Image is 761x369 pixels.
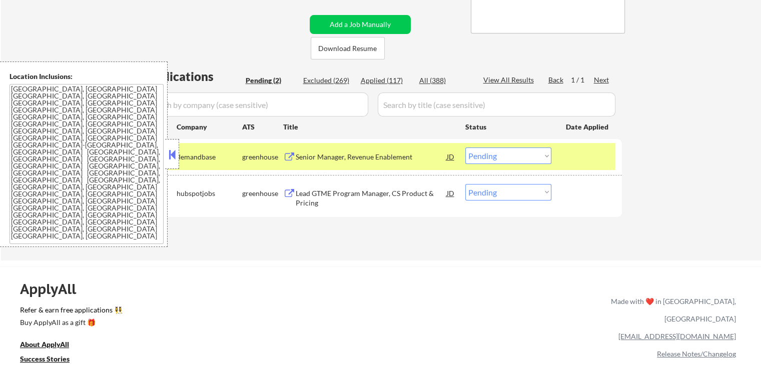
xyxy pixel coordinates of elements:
[177,188,242,198] div: hubspotjobs
[548,75,564,85] div: Back
[20,317,120,329] a: Buy ApplyAll as a gift 🎁
[242,188,283,198] div: greenhouse
[446,184,456,202] div: JD
[242,122,283,132] div: ATS
[378,92,615,116] input: Search by title (case sensitive)
[10,71,164,81] div: Location Inclusions:
[618,332,736,340] a: [EMAIL_ADDRESS][DOMAIN_NAME]
[571,75,594,85] div: 1 / 1
[311,37,385,59] button: Download Resume
[465,117,551,135] div: Status
[566,122,610,132] div: Date Applied
[296,188,447,208] div: Lead GTME Program Manager, CS Product & Pricing
[361,75,411,85] div: Applied (117)
[242,152,283,162] div: greenhouse
[20,340,69,348] u: About ApplyAll
[483,75,537,85] div: View All Results
[20,339,83,351] a: About ApplyAll
[20,280,88,297] div: ApplyAll
[177,152,242,162] div: demandbase
[143,70,242,82] div: Applications
[20,354,70,363] u: Success Stories
[303,75,353,85] div: Excluded (269)
[20,353,83,366] a: Success Stories
[20,306,402,317] a: Refer & earn free applications 👯‍♀️
[607,292,736,327] div: Made with ❤️ in [GEOGRAPHIC_DATA], [GEOGRAPHIC_DATA]
[296,152,447,162] div: Senior Manager, Revenue Enablement
[143,92,368,116] input: Search by company (case sensitive)
[446,147,456,165] div: JD
[594,75,610,85] div: Next
[283,122,456,132] div: Title
[246,75,296,85] div: Pending (2)
[20,319,120,326] div: Buy ApplyAll as a gift 🎁
[310,15,411,34] button: Add a Job Manually
[177,122,242,132] div: Company
[419,75,469,85] div: All (388)
[657,349,736,358] a: Release Notes/Changelog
